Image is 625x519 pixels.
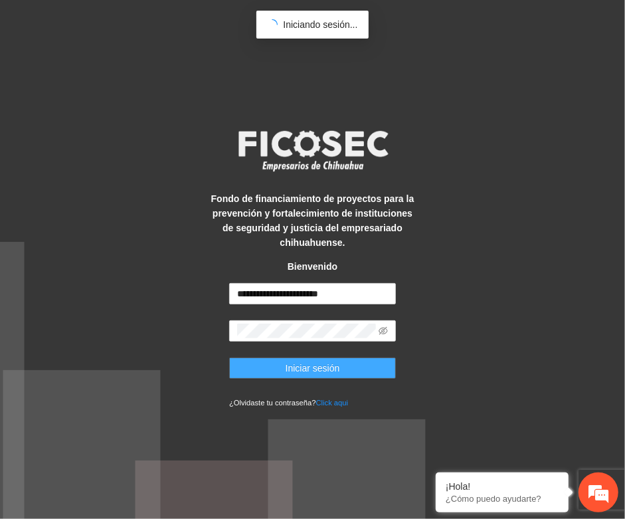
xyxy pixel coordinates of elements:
[229,358,396,379] button: Iniciar sesión
[211,193,414,248] strong: Fondo de financiamiento de proyectos para la prevención y fortalecimiento de instituciones de seg...
[316,399,349,407] a: Click aqui
[229,399,348,407] small: ¿Olvidaste tu contraseña?
[446,494,559,504] p: ¿Cómo puedo ayudarte?
[379,326,388,336] span: eye-invisible
[286,361,340,375] span: Iniciar sesión
[283,19,357,30] span: Iniciando sesión...
[230,126,396,175] img: logo
[267,19,278,30] span: loading
[288,261,337,272] strong: Bienvenido
[446,481,559,492] div: ¡Hola!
